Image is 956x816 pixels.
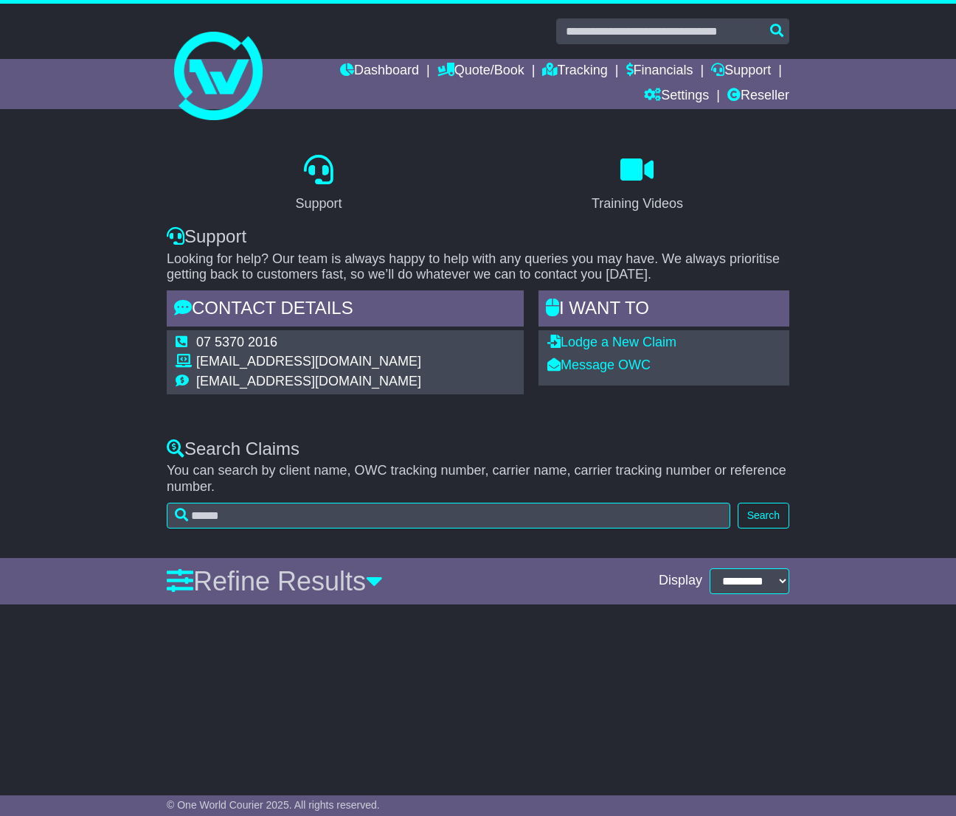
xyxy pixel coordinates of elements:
button: Search [738,503,789,529]
td: [EMAIL_ADDRESS][DOMAIN_NAME] [196,354,421,374]
div: Search Claims [167,439,789,460]
a: Quote/Book [437,59,524,84]
td: [EMAIL_ADDRESS][DOMAIN_NAME] [196,374,421,390]
a: Message OWC [547,358,651,372]
td: 07 5370 2016 [196,335,421,355]
div: Training Videos [592,194,683,214]
a: Support [711,59,771,84]
a: Refine Results [167,566,383,596]
p: You can search by client name, OWC tracking number, carrier name, carrier tracking number or refe... [167,463,789,495]
a: Support [285,150,351,219]
div: I WANT to [538,290,789,330]
a: Financials [626,59,693,84]
span: Display [659,573,702,589]
a: Tracking [542,59,607,84]
a: Reseller [727,84,789,109]
span: © One World Courier 2025. All rights reserved. [167,799,380,811]
a: Dashboard [340,59,419,84]
div: Contact Details [167,290,524,330]
a: Training Videos [582,150,693,219]
p: Looking for help? Our team is always happy to help with any queries you may have. We always prior... [167,251,789,283]
a: Settings [644,84,709,109]
div: Support [167,226,789,248]
a: Lodge a New Claim [547,335,676,349]
div: Support [295,194,342,214]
